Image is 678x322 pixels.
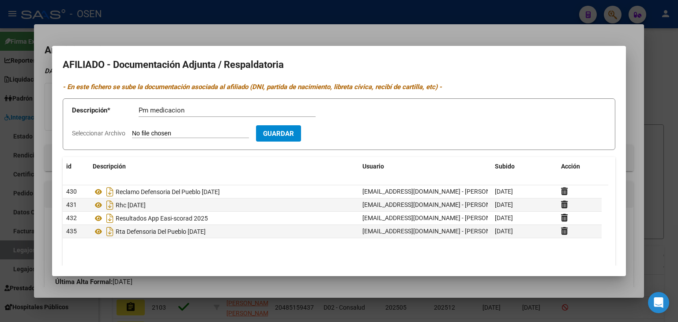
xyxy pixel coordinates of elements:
i: - En este fichero se sube la documentación asociada al afiliado (DNI, partida de nacimiento, libr... [63,83,442,91]
span: Guardar [263,130,294,138]
span: Rhc [DATE] [116,202,146,209]
span: Subido [495,163,515,170]
span: Descripción [93,163,126,170]
span: 431 [66,201,77,208]
span: Usuario [362,163,384,170]
button: Guardar [256,125,301,142]
span: [EMAIL_ADDRESS][DOMAIN_NAME] - [PERSON_NAME] [362,188,512,195]
span: Seleccionar Archivo [72,130,125,137]
h2: AFILIADO - Documentación Adjunta / Respaldatoria [63,56,615,73]
span: 432 [66,214,77,221]
i: Descargar documento [104,198,116,212]
datatable-header-cell: Usuario [359,157,491,176]
span: [DATE] [495,214,513,221]
span: [EMAIL_ADDRESS][DOMAIN_NAME] - [PERSON_NAME] [362,228,512,235]
div: Open Intercom Messenger [648,292,669,313]
datatable-header-cell: Descripción [89,157,359,176]
span: 435 [66,228,77,235]
i: Descargar documento [104,225,116,239]
i: Descargar documento [104,211,116,225]
span: 430 [66,188,77,195]
span: Reclamo Defensoria Del Pueblo [DATE] [116,188,220,195]
span: Resultados App Easi-scorad 2025 [116,215,208,222]
span: [EMAIL_ADDRESS][DOMAIN_NAME] - [PERSON_NAME] [362,214,512,221]
span: [DATE] [495,228,513,235]
datatable-header-cell: Acción [557,157,602,176]
span: [DATE] [495,201,513,208]
span: Acción [561,163,580,170]
span: id [66,163,72,170]
datatable-header-cell: Subido [491,157,557,176]
span: Rta Defensoria Del Pueblo [DATE] [116,228,206,235]
i: Descargar documento [104,185,116,199]
span: [EMAIL_ADDRESS][DOMAIN_NAME] - [PERSON_NAME] [362,201,512,208]
p: Descripción [72,105,139,116]
span: [DATE] [495,188,513,195]
datatable-header-cell: id [63,157,89,176]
